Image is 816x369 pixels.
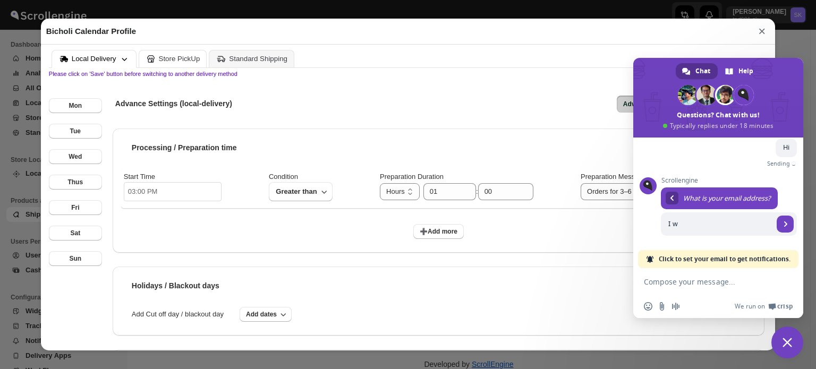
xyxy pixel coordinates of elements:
[67,178,83,186] div: Thus
[229,55,287,63] div: Standard Shipping
[269,182,333,201] button: Greater than
[423,183,460,200] input: HH
[421,183,533,200] div: :
[69,101,82,110] div: Mon
[683,194,770,203] span: What is your email address?
[380,171,444,183] p: Preparation Duration
[124,171,155,182] p: Start Time
[478,183,517,200] input: MM
[49,124,102,139] button: Tue
[658,302,666,311] span: Send a file
[209,50,294,67] button: Standard Shipping
[738,63,753,79] span: Help
[754,24,770,39] button: ×
[46,26,136,37] h2: Bicholi Calendar Profile
[69,152,82,161] div: Wed
[666,192,678,204] div: Return to message
[767,160,790,167] span: Sending
[659,250,790,268] span: Click to set your email to get notifications.
[581,171,647,183] p: Preparation Message
[671,302,680,311] span: Audio message
[240,307,292,322] button: Add dates
[676,63,718,79] div: Chat
[623,100,650,108] div: Advance
[159,55,200,63] div: Store PickUp
[115,98,232,109] h5: Advance Settings (local-delivery)
[49,149,102,164] button: Wed
[71,203,79,212] div: Fri
[49,251,102,266] button: Sun
[132,142,237,153] h5: Processing / Preparation time
[777,216,794,233] span: Send
[771,327,803,358] div: Close chat
[661,212,773,236] input: Enter your email address...
[49,71,767,77] p: Please click on 'Save' button before switching to another delivery method
[52,50,137,68] button: Local Delivery
[777,302,793,311] span: Crisp
[49,226,102,241] button: Sat
[719,63,761,79] div: Help
[644,302,652,311] span: Insert an emoji
[275,185,318,198] span: Greater than
[581,183,676,200] input: Your message here
[72,55,116,63] div: Local Delivery
[420,227,457,236] span: ➕Add more
[695,63,710,79] span: Chat
[413,224,464,239] button: ➕Add more
[661,177,797,184] span: Scrollengine
[49,98,102,113] button: Mon
[70,127,81,135] div: Tue
[735,302,793,311] a: We run onCrisp
[246,310,277,319] span: Add dates
[139,50,207,67] button: Store PickUp
[269,173,298,182] span: Condition
[783,143,789,152] span: Hi
[49,200,102,215] button: Fri
[49,175,102,190] button: Thus
[121,309,234,320] span: Add Cut off day / blackout day
[132,280,219,291] h5: Holidays / Blackout days
[735,302,765,311] span: We run on
[617,96,672,113] button: Advance
[69,254,81,263] div: Sun
[70,229,80,237] div: Sat
[644,277,769,287] textarea: Compose your message...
